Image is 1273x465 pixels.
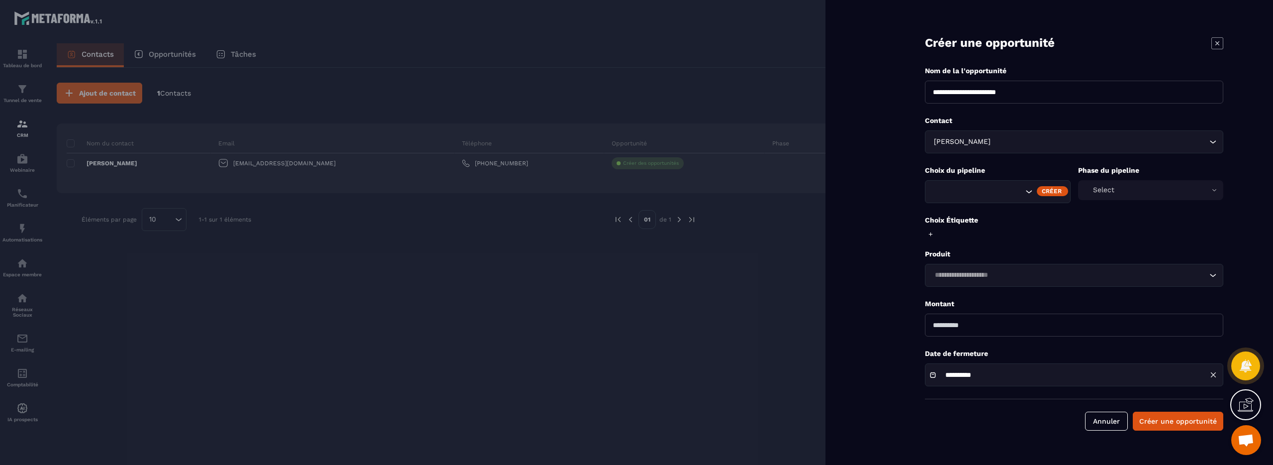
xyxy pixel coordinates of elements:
[925,249,1223,259] p: Produit
[925,35,1055,51] p: Créer une opportunité
[925,216,1223,225] p: Choix Étiquette
[925,166,1071,175] p: Choix du pipeline
[925,130,1223,153] div: Search for option
[1037,186,1068,196] div: Créer
[925,264,1223,287] div: Search for option
[1231,425,1261,455] a: Ouvrir le chat
[1133,412,1223,431] button: Créer une opportunité
[931,270,1207,281] input: Search for option
[925,299,1223,309] p: Montant
[993,136,1207,147] input: Search for option
[925,66,1223,76] p: Nom de la l'opportunité
[925,180,1071,203] div: Search for option
[931,186,1023,197] input: Search for option
[1085,412,1128,431] button: Annuler
[931,136,993,147] span: [PERSON_NAME]
[925,116,1223,125] p: Contact
[1078,166,1224,175] p: Phase du pipeline
[925,349,1223,358] p: Date de fermeture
